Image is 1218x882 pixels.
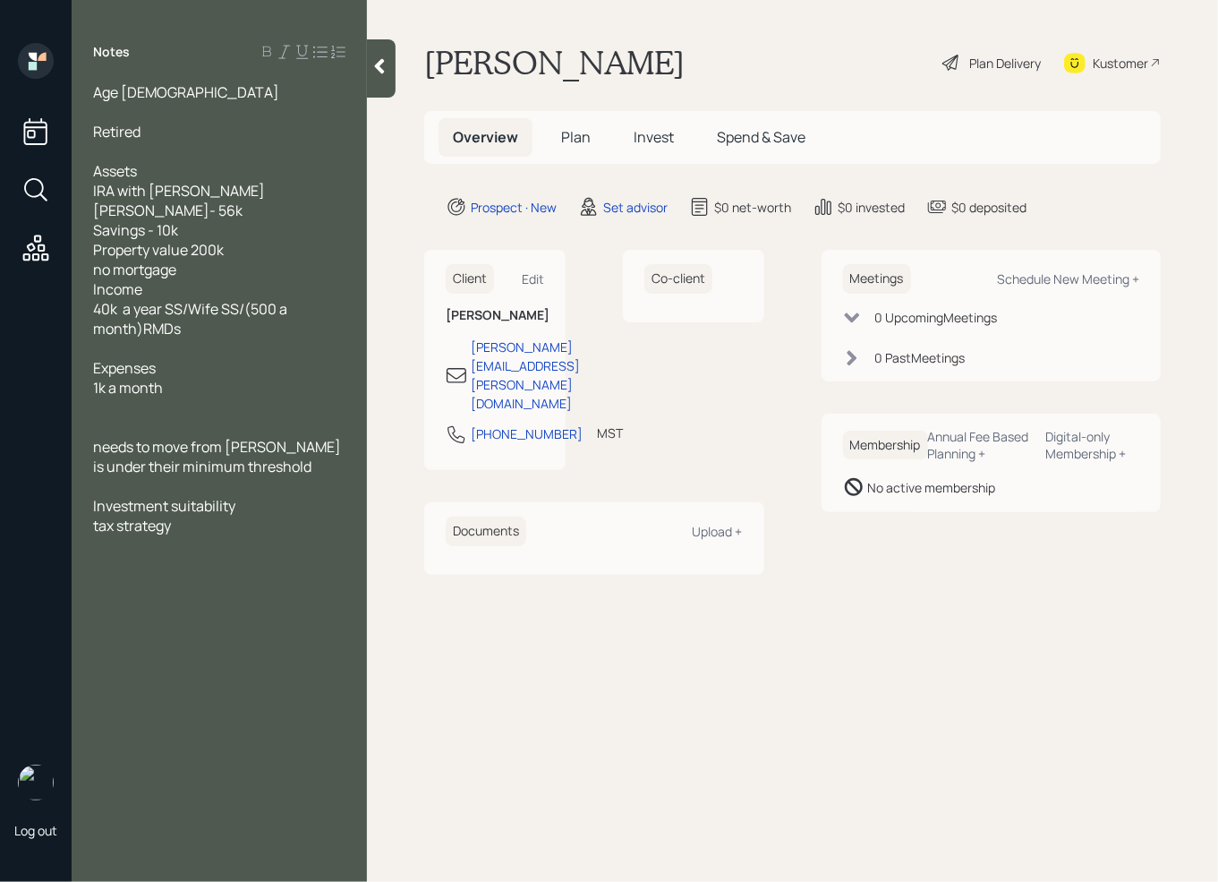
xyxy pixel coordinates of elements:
[561,127,591,147] span: Plan
[471,338,580,413] div: [PERSON_NAME][EMAIL_ADDRESS][PERSON_NAME][DOMAIN_NAME]
[93,516,171,535] span: tax strategy
[1045,428,1139,462] div: Digital-only Membership +
[93,496,235,516] span: Investment suitability
[603,198,668,217] div: Set advisor
[93,43,130,61] label: Notes
[93,378,163,398] span: 1k a month
[93,240,224,260] span: Property value 200k
[717,127,805,147] span: Spend & Save
[93,260,176,279] span: no mortgage
[843,264,911,294] h6: Meetings
[843,431,928,460] h6: Membership
[997,270,1139,287] div: Schedule New Meeting +
[424,43,685,82] h1: [PERSON_NAME]
[446,308,544,323] h6: [PERSON_NAME]
[446,264,494,294] h6: Client
[453,127,518,147] span: Overview
[928,428,1031,462] div: Annual Fee Based Planning +
[14,822,57,839] div: Log out
[875,308,998,327] div: 0 Upcoming Meeting s
[93,161,137,181] span: Assets
[714,198,791,217] div: $0 net-worth
[93,181,268,220] span: IRA with [PERSON_NAME] [PERSON_NAME]- 56k
[875,348,966,367] div: 0 Past Meeting s
[693,523,743,540] div: Upload +
[868,478,996,497] div: No active membership
[93,82,279,102] span: Age [DEMOGRAPHIC_DATA]
[951,198,1026,217] div: $0 deposited
[18,765,54,801] img: retirable_logo.png
[93,358,156,378] span: Expenses
[1093,54,1148,73] div: Kustomer
[471,424,583,443] div: [PHONE_NUMBER]
[522,270,544,287] div: Edit
[634,127,674,147] span: Invest
[93,122,141,141] span: Retired
[93,299,290,338] span: 40k a year SS/Wife SS/(500 a month)RMDs
[93,437,344,476] span: needs to move from [PERSON_NAME] is under their minimum threshold
[446,517,526,546] h6: Documents
[93,279,142,299] span: Income
[93,220,178,240] span: Savings - 10k
[838,198,905,217] div: $0 invested
[644,264,712,294] h6: Co-client
[597,424,623,442] div: MST
[969,54,1041,73] div: Plan Delivery
[471,198,557,217] div: Prospect · New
